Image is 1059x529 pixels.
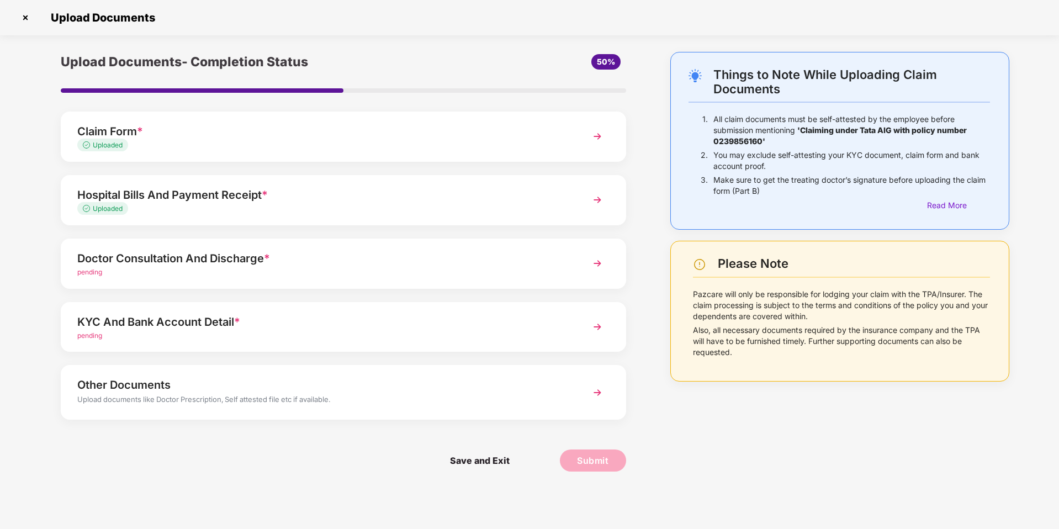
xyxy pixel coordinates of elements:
img: svg+xml;base64,PHN2ZyBpZD0iTmV4dCIgeG1sbnM9Imh0dHA6Ly93d3cudzMub3JnLzIwMDAvc3ZnIiB3aWR0aD0iMzYiIG... [587,190,607,210]
img: svg+xml;base64,PHN2ZyB4bWxucz0iaHR0cDovL3d3dy53My5vcmcvMjAwMC9zdmciIHdpZHRoPSIxMy4zMzMiIGhlaWdodD... [83,141,93,149]
b: 'Claiming under Tata AIG with policy number 0239856160' [713,125,967,146]
p: Make sure to get the treating doctor’s signature before uploading the claim form (Part B) [713,174,990,197]
div: Claim Form [77,123,565,140]
img: svg+xml;base64,PHN2ZyBpZD0iQ3Jvc3MtMzJ4MzIiIHhtbG5zPSJodHRwOi8vd3d3LnczLm9yZy8yMDAwL3N2ZyIgd2lkdG... [17,9,34,27]
p: 1. [702,114,708,147]
img: svg+xml;base64,PHN2ZyBpZD0iV2FybmluZ18tXzI0eDI0IiBkYXRhLW5hbWU9Ildhcm5pbmcgLSAyNHgyNCIgeG1sbnM9Im... [693,258,706,271]
img: svg+xml;base64,PHN2ZyBpZD0iTmV4dCIgeG1sbnM9Imh0dHA6Ly93d3cudzMub3JnLzIwMDAvc3ZnIiB3aWR0aD0iMzYiIG... [587,126,607,146]
span: Uploaded [93,204,123,213]
p: You may exclude self-attesting your KYC document, claim form and bank account proof. [713,150,990,172]
img: svg+xml;base64,PHN2ZyB4bWxucz0iaHR0cDovL3d3dy53My5vcmcvMjAwMC9zdmciIHdpZHRoPSIyNC4wOTMiIGhlaWdodD... [689,69,702,82]
img: svg+xml;base64,PHN2ZyBpZD0iTmV4dCIgeG1sbnM9Imh0dHA6Ly93d3cudzMub3JnLzIwMDAvc3ZnIiB3aWR0aD0iMzYiIG... [587,253,607,273]
img: svg+xml;base64,PHN2ZyB4bWxucz0iaHR0cDovL3d3dy53My5vcmcvMjAwMC9zdmciIHdpZHRoPSIxMy4zMzMiIGhlaWdodD... [83,205,93,212]
div: Read More [927,199,990,211]
div: KYC And Bank Account Detail [77,313,565,331]
span: Save and Exit [439,449,521,472]
p: 2. [701,150,708,172]
span: pending [77,331,102,340]
span: 50% [597,57,615,66]
p: Also, all necessary documents required by the insurance company and the TPA will have to be furni... [693,325,990,358]
div: Upload documents like Doctor Prescription, Self attested file etc if available. [77,394,565,408]
span: Upload Documents [40,11,161,24]
p: 3. [701,174,708,197]
div: Please Note [718,256,990,271]
div: Doctor Consultation And Discharge [77,250,565,267]
p: Pazcare will only be responsible for lodging your claim with the TPA/Insurer. The claim processin... [693,289,990,322]
div: Things to Note While Uploading Claim Documents [713,67,990,96]
div: Other Documents [77,376,565,394]
span: Uploaded [93,141,123,149]
img: svg+xml;base64,PHN2ZyBpZD0iTmV4dCIgeG1sbnM9Imh0dHA6Ly93d3cudzMub3JnLzIwMDAvc3ZnIiB3aWR0aD0iMzYiIG... [587,317,607,337]
div: Hospital Bills And Payment Receipt [77,186,565,204]
p: All claim documents must be self-attested by the employee before submission mentioning [713,114,990,147]
button: Submit [560,449,626,472]
span: pending [77,268,102,276]
img: svg+xml;base64,PHN2ZyBpZD0iTmV4dCIgeG1sbnM9Imh0dHA6Ly93d3cudzMub3JnLzIwMDAvc3ZnIiB3aWR0aD0iMzYiIG... [587,383,607,403]
div: Upload Documents- Completion Status [61,52,438,72]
